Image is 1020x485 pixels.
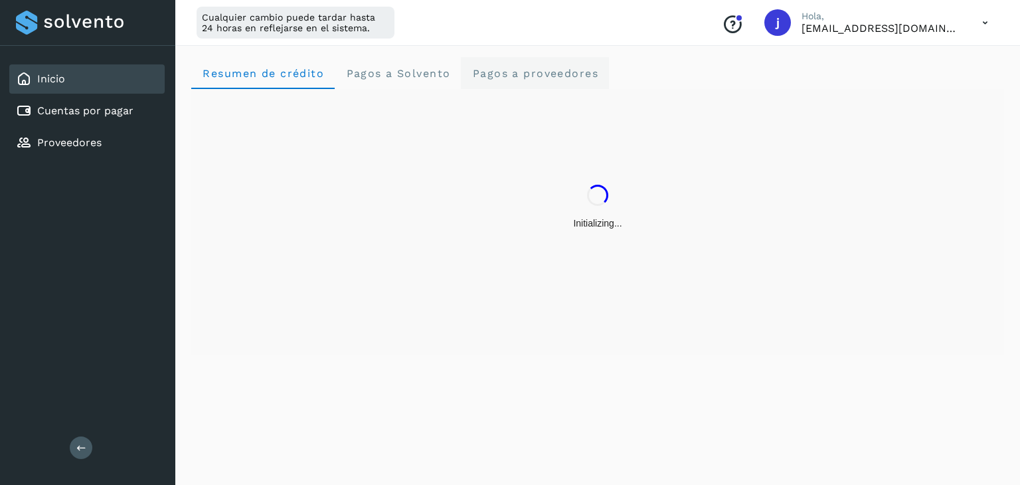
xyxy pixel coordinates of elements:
a: Proveedores [37,136,102,149]
a: Cuentas por pagar [37,104,133,117]
p: Hola, [802,11,961,22]
div: Cuentas por pagar [9,96,165,126]
div: Proveedores [9,128,165,157]
div: Inicio [9,64,165,94]
span: Resumen de crédito [202,67,324,80]
p: jrodriguez@kalapata.co [802,22,961,35]
a: Inicio [37,72,65,85]
span: Pagos a Solvento [345,67,450,80]
span: Pagos a proveedores [471,67,598,80]
div: Cualquier cambio puede tardar hasta 24 horas en reflejarse en el sistema. [197,7,394,39]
